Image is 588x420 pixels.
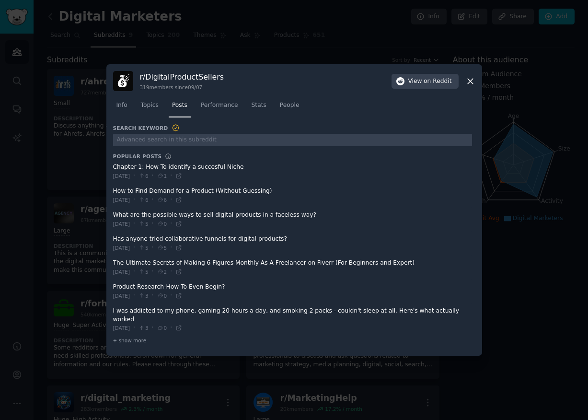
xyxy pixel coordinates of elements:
div: 319 members since 09/07 [140,84,224,91]
h3: Popular Posts [113,153,162,160]
h3: Search Keyword [113,124,180,132]
span: [DATE] [113,197,130,203]
span: [DATE] [113,268,130,275]
span: · [133,268,135,276]
span: 6 [138,173,149,179]
a: Performance [197,98,242,117]
span: [DATE] [113,245,130,251]
button: Viewon Reddit [392,74,459,89]
span: Performance [201,101,238,110]
a: People [277,98,303,117]
a: Topics [138,98,162,117]
span: · [170,196,172,204]
span: · [133,220,135,228]
span: 6 [157,197,167,203]
span: 5 [138,268,149,275]
span: on Reddit [424,77,451,86]
span: 3 [138,325,149,331]
input: Advanced search in this subreddit [113,134,472,147]
span: · [170,172,172,180]
span: · [152,220,154,228]
span: · [133,196,135,204]
span: 0 [157,221,167,227]
span: + show more [113,337,147,344]
span: · [152,244,154,252]
h3: r/ DigitalProductSellers [140,72,224,82]
span: · [170,292,172,300]
span: · [152,268,154,276]
span: 2 [157,268,167,275]
span: · [133,244,135,252]
span: 5 [138,245,149,251]
span: People [280,101,300,110]
span: · [133,292,135,300]
span: [DATE] [113,325,130,331]
span: 5 [138,221,149,227]
img: DigitalProductSellers [113,71,133,91]
span: Stats [252,101,266,110]
span: · [133,324,135,332]
span: 3 [138,292,149,299]
span: · [152,172,154,180]
span: 0 [157,325,167,331]
span: 1 [157,173,167,179]
span: View [408,77,452,86]
span: 0 [157,292,167,299]
span: Posts [172,101,187,110]
span: 5 [157,245,167,251]
a: Stats [248,98,270,117]
span: · [152,324,154,332]
span: 6 [138,197,149,203]
span: · [152,292,154,300]
a: Info [113,98,131,117]
span: · [133,172,135,180]
span: [DATE] [113,292,130,299]
span: Topics [141,101,159,110]
span: Info [116,101,127,110]
span: · [152,196,154,204]
span: [DATE] [113,173,130,179]
span: · [170,220,172,228]
span: · [170,244,172,252]
span: [DATE] [113,221,130,227]
span: · [170,324,172,332]
span: · [170,268,172,276]
a: Posts [169,98,191,117]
